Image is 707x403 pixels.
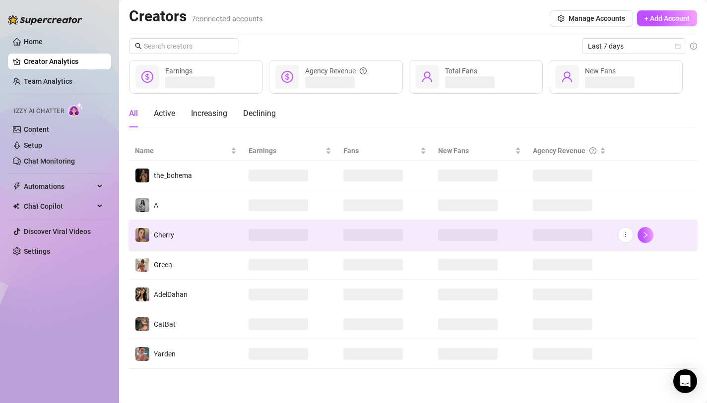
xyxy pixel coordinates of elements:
[589,145,596,156] span: question-circle
[675,43,681,49] span: calendar
[638,227,653,243] button: right
[432,141,527,161] th: New Fans
[644,14,690,22] span: + Add Account
[154,350,176,358] span: Yarden
[24,157,75,165] a: Chat Monitoring
[129,141,243,161] th: Name
[673,369,697,393] div: Open Intercom Messenger
[550,10,633,26] button: Manage Accounts
[24,141,42,149] a: Setup
[129,108,138,119] div: All
[243,108,276,119] div: Declining
[154,172,192,179] span: the_bohema
[588,39,680,54] span: Last 7 days
[154,231,174,239] span: Cherry
[533,145,598,156] div: Agency Revenue
[14,107,64,116] span: Izzy AI Chatter
[154,261,172,269] span: Green
[243,141,337,161] th: Earnings
[281,71,293,83] span: dollar-circle
[154,108,175,119] div: Active
[305,65,367,76] div: Agency Revenue
[585,67,616,75] span: New Fans
[24,247,50,255] a: Settings
[135,228,149,242] img: Cherry
[13,203,19,210] img: Chat Copilot
[24,54,103,69] a: Creator Analytics
[642,231,649,238] span: right
[622,231,629,238] span: more
[24,228,91,235] a: Discover Viral Videos
[337,141,432,161] th: Fans
[135,198,149,212] img: A
[154,290,188,298] span: AdelDahan
[690,43,697,50] span: info-circle
[360,65,367,76] span: question-circle
[569,14,625,22] span: Manage Accounts
[129,7,263,26] h2: Creators
[135,317,149,331] img: CatBat
[154,201,158,209] span: A
[24,198,94,214] span: Chat Copilot
[135,145,229,156] span: Name
[191,108,227,119] div: Increasing
[637,10,697,26] button: + Add Account
[135,43,142,50] span: search
[558,15,565,22] span: setting
[421,71,433,83] span: user
[165,67,193,75] span: Earnings
[24,125,49,133] a: Content
[24,38,43,46] a: Home
[438,145,513,156] span: New Fans
[8,15,82,25] img: logo-BBDzfeDw.svg
[13,182,21,190] span: thunderbolt
[249,145,323,156] span: Earnings
[24,77,72,85] a: Team Analytics
[135,347,149,361] img: Yarden
[141,71,153,83] span: dollar-circle
[561,71,573,83] span: user
[135,288,149,301] img: AdelDahan
[445,67,477,75] span: Total Fans
[154,320,176,328] span: CatBat
[144,41,225,52] input: Search creators
[24,178,94,194] span: Automations
[135,169,149,182] img: the_bohema
[343,145,418,156] span: Fans
[192,14,263,23] span: 7 connected accounts
[68,103,83,117] img: AI Chatter
[135,258,149,272] img: Green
